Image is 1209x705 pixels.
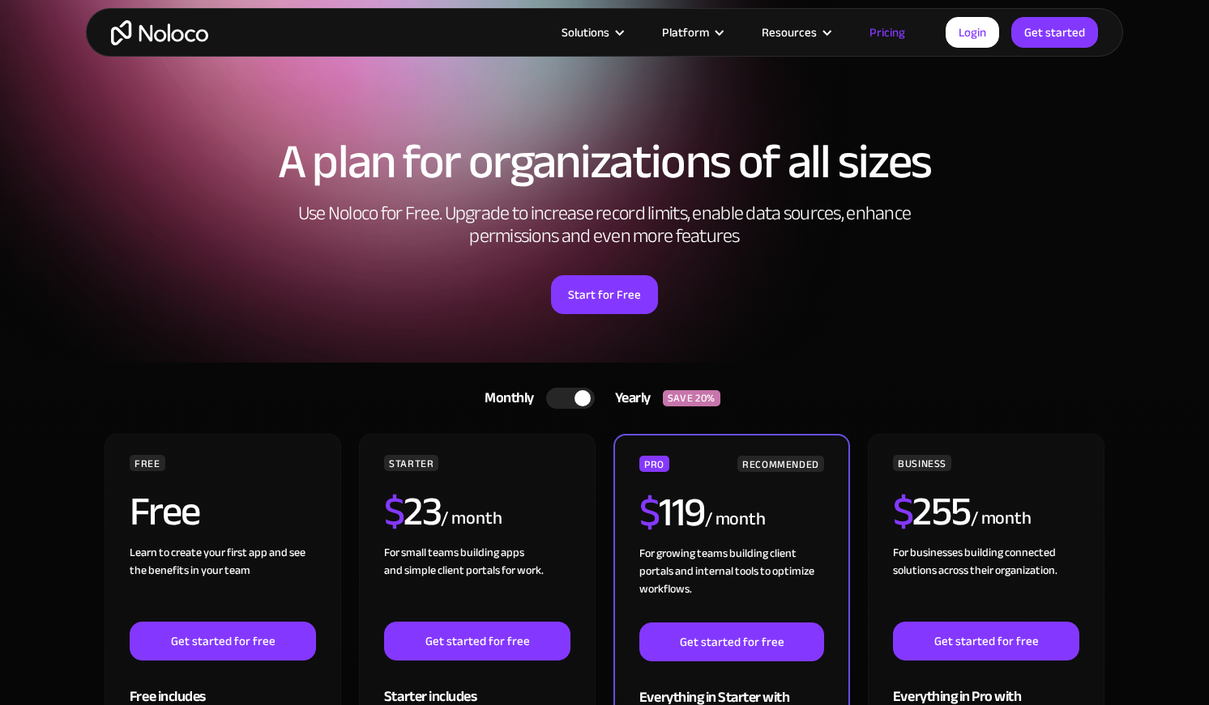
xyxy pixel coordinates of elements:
h2: Use Noloco for Free. Upgrade to increase record limits, enable data sources, enhance permissions ... [280,202,929,248]
a: Get started for free [893,622,1079,660]
div: Solutions [541,22,642,43]
div: For businesses building connected solutions across their organization. ‍ [893,544,1079,622]
span: $ [639,474,660,550]
div: Monthly [464,386,546,410]
div: Resources [762,22,817,43]
div: Solutions [562,22,609,43]
div: Yearly [595,386,663,410]
h1: A plan for organizations of all sizes [102,138,1107,186]
a: Get started for free [639,622,824,661]
span: $ [384,474,404,550]
a: Get started for free [384,622,570,660]
div: Platform [662,22,709,43]
div: RECOMMENDED [737,456,824,472]
div: / month [705,507,766,533]
a: Login [946,17,999,48]
a: home [111,20,208,45]
a: Get started [1011,17,1098,48]
div: For small teams building apps and simple client portals for work. ‍ [384,544,570,622]
span: $ [893,474,913,550]
h2: 23 [384,491,442,532]
div: Resources [741,22,849,43]
h2: 119 [639,492,705,533]
div: / month [441,506,502,532]
div: FREE [130,455,165,471]
div: PRO [639,456,669,472]
div: BUSINESS [893,455,951,471]
a: Pricing [849,22,925,43]
div: / month [971,506,1032,532]
div: Platform [642,22,741,43]
h2: 255 [893,491,971,532]
a: Start for Free [551,275,658,314]
div: STARTER [384,455,438,471]
a: Get started for free [130,622,316,660]
div: SAVE 20% [663,390,720,406]
div: For growing teams building client portals and internal tools to optimize workflows. [639,545,824,622]
div: Learn to create your first app and see the benefits in your team ‍ [130,544,316,622]
h2: Free [130,491,200,532]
